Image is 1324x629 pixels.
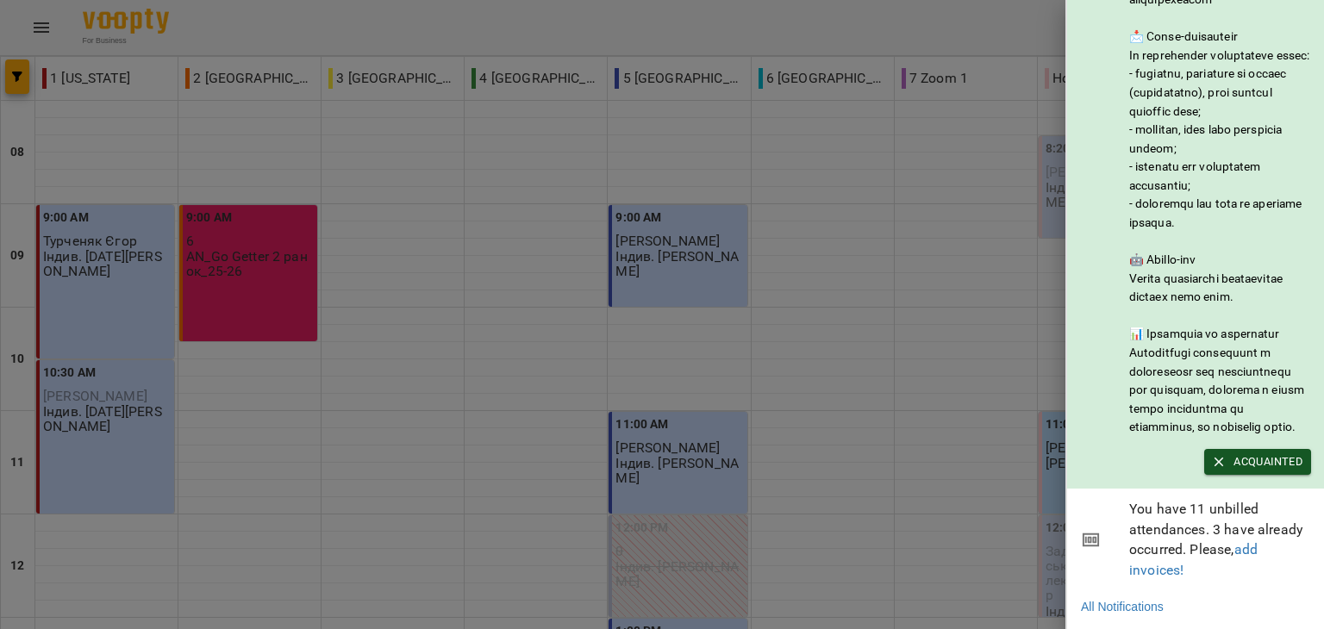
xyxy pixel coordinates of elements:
span: Acquainted [1213,452,1302,471]
button: Acquainted [1204,449,1311,475]
span: You have 11 unbilled attendances. 3 have already occurred. Please, [1129,499,1311,580]
a: All Notifications [1081,598,1164,615]
a: add invoices! [1129,541,1258,578]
